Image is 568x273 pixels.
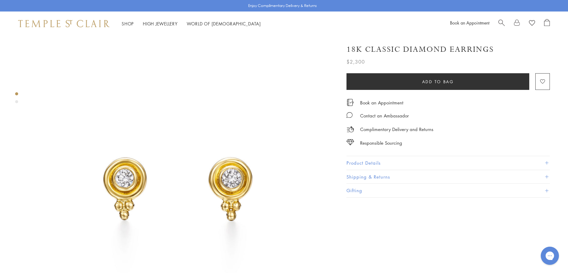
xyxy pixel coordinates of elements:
img: Temple St. Clair [18,20,110,27]
p: Enjoy Complimentary Delivery & Returns [248,3,317,9]
h1: 18K Classic Diamond Earrings [346,44,494,55]
a: High JewelleryHigh Jewellery [143,21,178,27]
a: ShopShop [122,21,134,27]
img: icon_appointment.svg [346,99,354,106]
button: Add to bag [346,73,529,90]
img: icon_sourcing.svg [346,139,354,145]
div: Product gallery navigation [15,91,18,108]
iframe: Gorgias live chat messenger [538,245,562,267]
button: Shipping & Returns [346,170,550,184]
img: MessageIcon-01_2.svg [346,112,353,118]
div: Responsible Sourcing [360,139,402,147]
button: Product Details [346,156,550,170]
a: World of [DEMOGRAPHIC_DATA]World of [DEMOGRAPHIC_DATA] [187,21,261,27]
button: Gifting [346,184,550,197]
img: icon_delivery.svg [346,126,354,133]
a: Book an Appointment [450,20,489,26]
span: $2,300 [346,58,365,66]
a: Book an Appointment [360,99,403,106]
nav: Main navigation [122,20,261,28]
p: Complimentary Delivery and Returns [360,126,433,133]
a: Open Shopping Bag [544,19,550,28]
a: View Wishlist [529,19,535,28]
a: Search [498,19,505,28]
span: Add to bag [422,78,454,85]
div: Contact an Ambassador [360,112,409,120]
